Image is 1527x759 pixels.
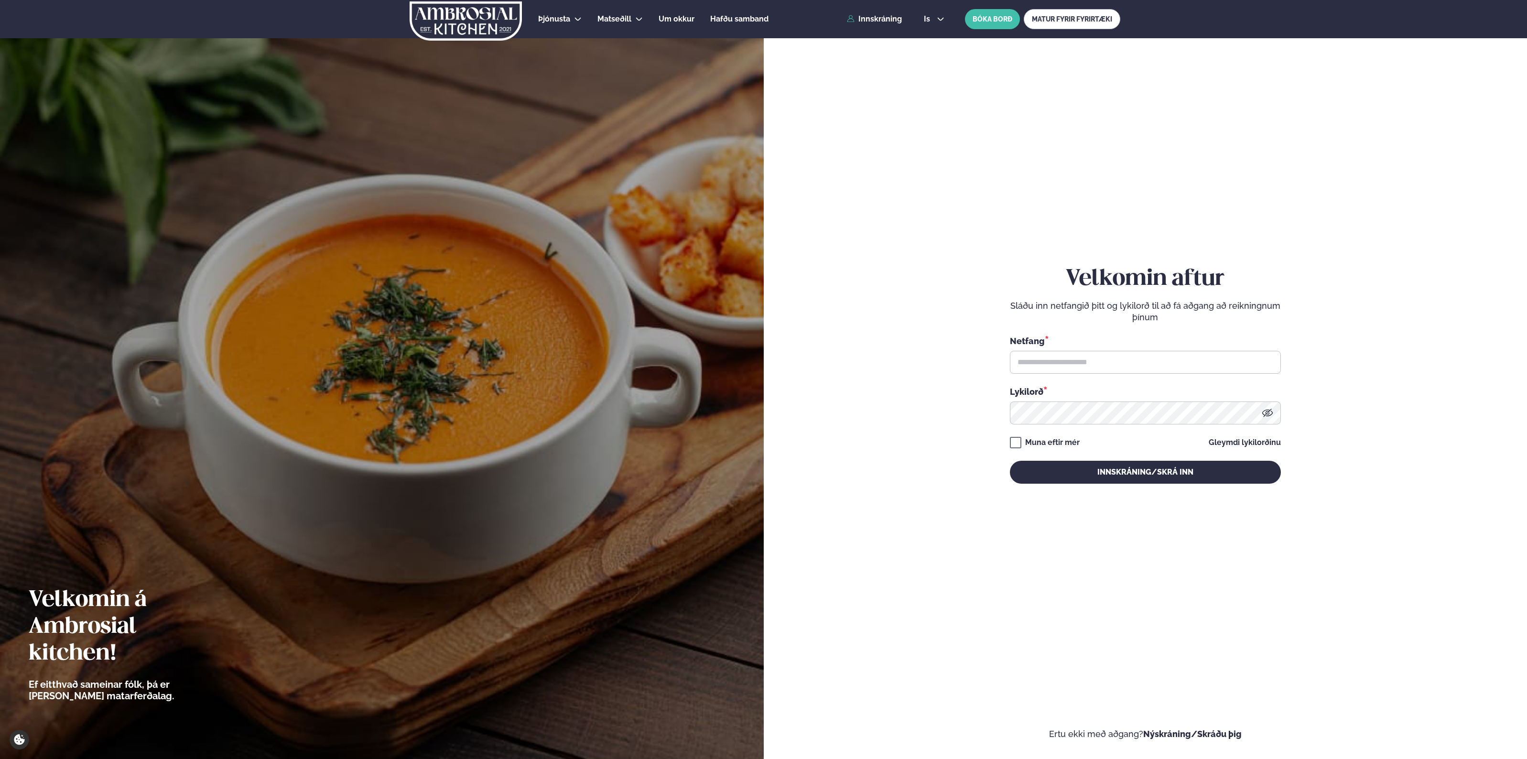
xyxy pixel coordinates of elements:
img: logo [409,1,523,41]
span: is [924,15,933,23]
span: Þjónusta [538,14,570,23]
h2: Velkomin aftur [1010,266,1281,293]
p: Sláðu inn netfangið þitt og lykilorð til að fá aðgang að reikningnum þínum [1010,300,1281,323]
button: Innskráning/Skrá inn [1010,461,1281,484]
div: Lykilorð [1010,385,1281,398]
button: BÓKA BORÐ [965,9,1020,29]
a: Gleymdi lykilorðinu [1209,439,1281,446]
a: Um okkur [659,13,694,25]
a: MATUR FYRIR FYRIRTÆKI [1024,9,1120,29]
div: Netfang [1010,335,1281,347]
a: Hafðu samband [710,13,769,25]
p: Ertu ekki með aðgang? [792,728,1499,740]
a: Matseðill [597,13,631,25]
h2: Velkomin á Ambrosial kitchen! [29,587,227,667]
span: Hafðu samband [710,14,769,23]
p: Ef eitthvað sameinar fólk, þá er [PERSON_NAME] matarferðalag. [29,679,227,702]
button: is [916,15,952,23]
a: Innskráning [847,15,902,23]
a: Cookie settings [10,730,29,749]
span: Um okkur [659,14,694,23]
span: Matseðill [597,14,631,23]
a: Nýskráning/Skráðu þig [1143,729,1242,739]
a: Þjónusta [538,13,570,25]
